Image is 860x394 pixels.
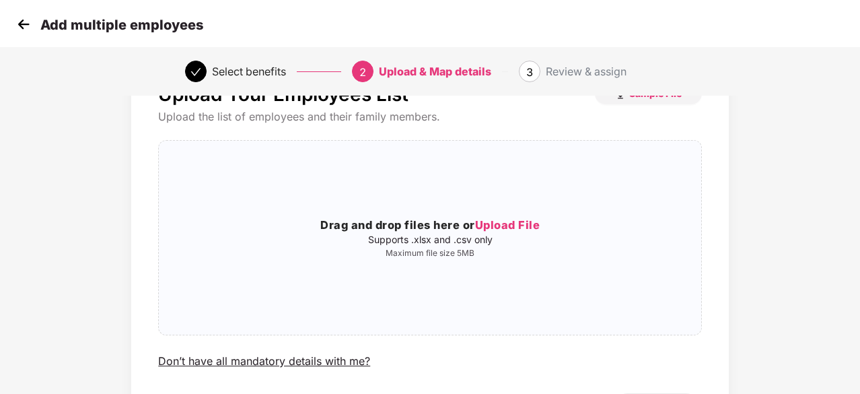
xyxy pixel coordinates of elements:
p: Maximum file size 5MB [159,248,701,259]
div: Don’t have all mandatory details with me? [158,354,370,368]
div: Upload & Map details [379,61,491,82]
div: Upload the list of employees and their family members. [158,110,702,124]
span: Drag and drop files here orUpload FileSupports .xlsx and .csv onlyMaximum file size 5MB [159,141,701,335]
span: check [190,67,201,77]
span: 3 [526,65,533,79]
p: Supports .xlsx and .csv only [159,234,701,245]
div: Select benefits [212,61,286,82]
h3: Drag and drop files here or [159,217,701,234]
span: Upload File [475,218,540,232]
span: 2 [359,65,366,79]
div: Review & assign [546,61,626,82]
img: svg+xml;base64,PHN2ZyB4bWxucz0iaHR0cDovL3d3dy53My5vcmcvMjAwMC9zdmciIHdpZHRoPSIzMCIgaGVpZ2h0PSIzMC... [13,14,34,34]
p: Add multiple employees [40,17,203,33]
